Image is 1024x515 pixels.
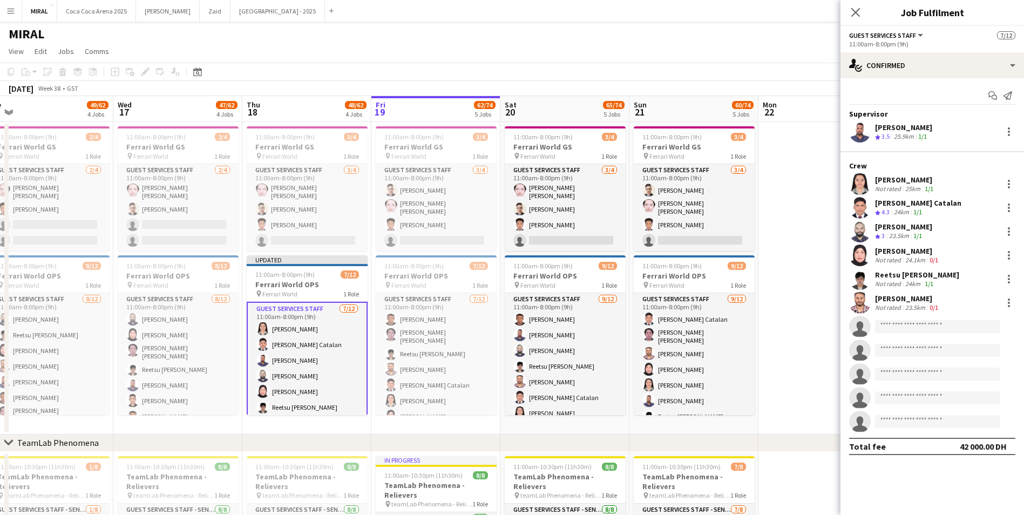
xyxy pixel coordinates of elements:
span: Ferrari World [649,281,684,289]
app-card-role: Guest Services Staff9/1211:00am-8:00pm (9h)[PERSON_NAME] Catalan[PERSON_NAME] [PERSON_NAME][GEOGR... [634,293,755,505]
app-job-card: 11:00am-8:00pm (9h)8/12Ferrari World OPS Ferrari World1 RoleGuest Services Staff8/1211:00am-8:00p... [118,255,239,415]
span: Sat [505,100,517,110]
h3: TeamLab Phenomena - Relievers [634,472,755,491]
div: 11:00am-8:00pm (9h)2/4Ferrari World GS Ferrari World1 RoleGuest Services Staff2/411:00am-8:00pm (... [118,126,239,251]
div: Not rated [875,185,903,193]
span: teamLab Phenomena - Relievers [391,500,472,508]
span: 11:00am-8:00pm (9h) [513,262,573,270]
span: 65/74 [603,101,625,109]
span: 7/12 [997,31,1015,39]
div: Confirmed [840,52,1024,78]
div: Total fee [849,441,886,452]
app-job-card: 11:00am-8:00pm (9h)9/12Ferrari World OPS Ferrari World1 RoleGuest Services Staff9/1211:00am-8:00p... [634,255,755,415]
div: [PERSON_NAME] [875,246,940,256]
span: 1 Role [214,491,230,499]
span: Sun [634,100,647,110]
span: 1 Role [730,152,746,160]
span: Ferrari World [391,152,426,160]
span: 3.5 [881,132,890,140]
h1: MIRAL [9,26,44,42]
app-skills-label: 1/1 [913,208,922,216]
span: 7/8 [731,463,746,471]
div: [PERSON_NAME] Catalan [875,198,961,208]
div: [DATE] [9,83,33,94]
app-job-card: 11:00am-8:00pm (9h)3/4Ferrari World GS Ferrari World1 RoleGuest Services Staff3/411:00am-8:00pm (... [634,126,755,251]
span: 1 Role [601,152,617,160]
div: 23.5km [903,303,927,311]
a: View [4,44,28,58]
span: 1 Role [214,281,230,289]
app-card-role: Guest Services Staff7/1211:00am-8:00pm (9h)[PERSON_NAME][PERSON_NAME] Catalan[PERSON_NAME][PERSON... [247,302,368,513]
span: 11:00am-8:00pm (9h) [513,133,573,141]
span: 11:00am-10:30pm (11h30m) [255,463,334,471]
button: Coca Coca Arena 2025 [57,1,136,22]
a: Edit [30,44,51,58]
span: 8/8 [344,463,359,471]
span: Mon [763,100,777,110]
button: Guest Services Staff [849,31,925,39]
a: Jobs [53,44,78,58]
div: [PERSON_NAME] [875,175,935,185]
h3: Ferrari World OPS [634,271,755,281]
span: 11:00am-8:00pm (9h) [126,262,186,270]
span: 22 [761,106,777,118]
h3: TeamLab Phenomena - Relievers [505,472,626,491]
span: 3 [881,232,885,240]
h3: Job Fulfilment [840,5,1024,19]
span: 21 [632,106,647,118]
span: 11:00am-8:00pm (9h) [642,262,702,270]
app-job-card: 11:00am-8:00pm (9h)3/4Ferrari World GS Ferrari World1 RoleGuest Services Staff3/411:00am-8:00pm (... [247,126,368,251]
app-skills-label: 1/1 [925,185,933,193]
span: Ferrari World [4,281,39,289]
div: 11:00am-8:00pm (9h)7/12Ferrari World OPS Ferrari World1 RoleGuest Services Staff7/1211:00am-8:00p... [376,255,497,415]
span: 7/12 [341,270,359,279]
span: Fri [376,100,385,110]
span: 11:00am-8:00pm (9h) [384,262,444,270]
h3: Ferrari World OPS [376,271,497,281]
div: Not rated [875,303,903,311]
div: [PERSON_NAME] [875,222,932,232]
div: 5 Jobs [603,110,624,118]
h3: TeamLab Phenomena - Relievers [247,472,368,491]
button: [GEOGRAPHIC_DATA] - 2025 [230,1,325,22]
span: 3/4 [473,133,488,141]
span: 1 Role [730,281,746,289]
span: 8/8 [215,463,230,471]
app-card-role: Guest Services Staff8/1211:00am-8:00pm (9h)[PERSON_NAME][PERSON_NAME][PERSON_NAME] [PERSON_NAME][... [118,293,239,505]
div: Updated [247,255,368,264]
div: 11:00am-8:00pm (9h) [849,40,1015,48]
span: 11:00am-10:30pm (11h30m) [642,463,721,471]
h3: Ferrari World OPS [118,271,239,281]
app-job-card: 11:00am-8:00pm (9h)9/12Ferrari World OPS Ferrari World1 RoleGuest Services Staff9/1211:00am-8:00p... [505,255,626,415]
span: 8/12 [212,262,230,270]
app-card-role: Guest Services Staff2/411:00am-8:00pm (9h)[PERSON_NAME] [PERSON_NAME][PERSON_NAME] [118,164,239,251]
span: Jobs [58,46,74,56]
div: Updated11:00am-8:00pm (9h)7/12Ferrari World OPS Ferrari World1 RoleGuest Services Staff7/1211:00a... [247,255,368,415]
span: Ferrari World [133,152,168,160]
span: 11:00am-8:00pm (9h) [384,133,444,141]
div: Reetsu [PERSON_NAME] [875,270,959,280]
app-card-role: Guest Services Staff9/1211:00am-8:00pm (9h)[PERSON_NAME][PERSON_NAME][PERSON_NAME]Reetsu [PERSON_... [505,293,626,505]
div: TeamLab Phenomena [17,437,99,448]
span: 48/62 [345,101,367,109]
div: 24.1km [903,256,927,264]
app-card-role: Guest Services Staff3/411:00am-8:00pm (9h)[PERSON_NAME] [PERSON_NAME][PERSON_NAME][PERSON_NAME] [247,164,368,251]
span: 3/4 [731,133,746,141]
span: 1 Role [343,290,359,298]
span: 1 Role [472,152,488,160]
span: teamLab Phenomena - Relievers [520,491,601,499]
span: Comms [85,46,109,56]
span: 9/12 [599,262,617,270]
span: Ferrari World [391,281,426,289]
span: teamLab Phenomena - Relievers [262,491,343,499]
span: 62/74 [474,101,496,109]
app-card-role: Guest Services Staff7/1211:00am-8:00pm (9h)[PERSON_NAME][PERSON_NAME] [PERSON_NAME][GEOGRAPHIC_DA... [376,293,497,505]
span: teamLab Phenomena - Relievers [133,491,214,499]
div: 11:00am-8:00pm (9h)3/4Ferrari World GS Ferrari World1 RoleGuest Services Staff3/411:00am-8:00pm (... [376,126,497,251]
button: [PERSON_NAME] [136,1,200,22]
span: 1/8 [86,463,101,471]
div: GST [67,84,78,92]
